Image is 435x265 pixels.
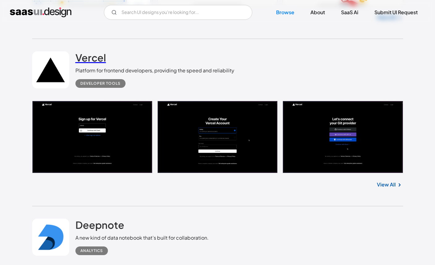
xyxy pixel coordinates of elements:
a: Browse [269,6,302,19]
div: Analytics [80,247,103,254]
div: Developer tools [80,80,121,87]
div: A new kind of data notebook that’s built for collaboration. [75,234,209,241]
h2: Vercel [75,51,106,64]
a: SaaS Ai [334,6,366,19]
h2: Deepnote [75,219,124,231]
a: View All [377,181,396,188]
a: Deepnote [75,219,124,234]
form: Email Form [104,5,252,20]
input: Search UI designs you're looking for... [104,5,252,20]
a: home [10,7,71,17]
a: Submit UI Request [367,6,425,19]
a: About [303,6,332,19]
div: Platform for frontend developers, providing the speed and reliability [75,67,234,74]
a: Vercel [75,51,106,67]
